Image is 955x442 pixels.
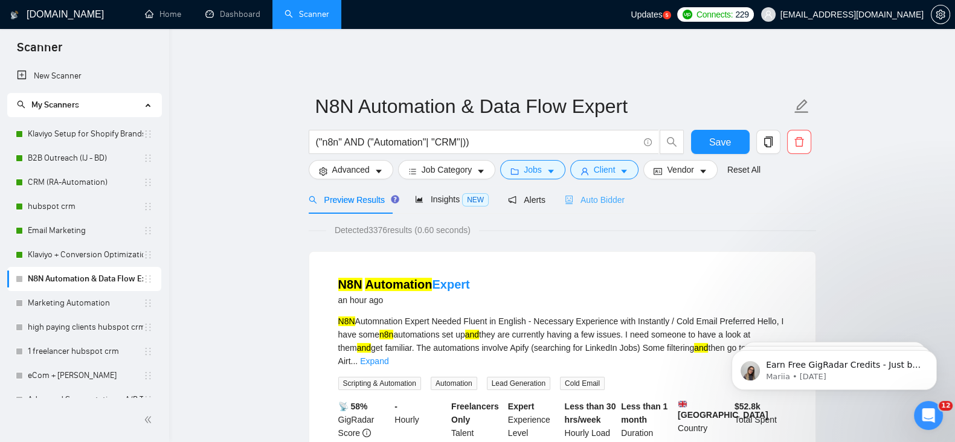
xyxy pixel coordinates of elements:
[309,196,317,204] span: search
[309,195,396,205] span: Preview Results
[28,194,143,219] a: hubspot crm
[914,401,943,430] iframe: Intercom live chat
[431,377,477,390] span: Automation
[315,91,791,121] input: Scanner name...
[939,401,953,411] span: 12
[28,146,143,170] a: B2B Outreach (IJ - BD)
[10,5,19,25] img: logo
[351,356,358,366] span: ...
[408,167,417,176] span: bars
[620,167,628,176] span: caret-down
[422,163,472,176] span: Job Category
[7,122,161,146] li: Klaviyo Setup for Shopify Brands
[709,135,731,150] span: Save
[465,330,479,339] mark: and
[794,98,809,114] span: edit
[28,243,143,267] a: Klaviyo + Conversion Optimization
[788,136,811,147] span: delete
[28,388,143,412] a: Advanced Segmentation + A/B Testing in Klaviyo
[931,5,950,24] button: setting
[28,170,143,194] a: CRM (RA-Automation)
[621,402,667,424] b: Less than 1 month
[28,122,143,146] a: Klaviyo Setup for Shopify Brands
[415,194,489,204] span: Insights
[143,274,153,284] span: holder
[316,135,638,150] input: Search Freelance Jobs...
[143,322,153,332] span: holder
[508,196,516,204] span: notification
[691,130,750,154] button: Save
[694,343,708,353] mark: and
[644,138,652,146] span: info-circle
[326,223,479,237] span: Detected 3376 results (0.60 seconds)
[560,377,605,390] span: Cold Email
[713,325,955,409] iframe: Intercom notifications message
[643,160,717,179] button: idcardVendorcaret-down
[487,377,550,390] span: Lead Generation
[660,130,684,154] button: search
[143,298,153,308] span: holder
[7,219,161,243] li: Email Marketing
[338,377,421,390] span: Scripting & Automation
[31,100,79,110] span: My Scanners
[145,9,181,19] a: homeHome
[338,315,786,368] div: Automnation Expert Needed Fluent in English - Necessary Experience with Instantly / Cold Email Pr...
[338,278,470,291] a: N8N AutomationExpert
[757,136,780,147] span: copy
[477,167,485,176] span: caret-down
[28,315,143,339] a: high paying clients hubspot crm
[683,10,692,19] img: upwork-logo.png
[580,167,589,176] span: user
[28,339,143,364] a: 1 freelancer hubspot crm
[500,160,565,179] button: folderJobscaret-down
[338,402,368,411] b: 📡 58%
[398,160,495,179] button: barsJob Categorycaret-down
[143,250,153,260] span: holder
[338,278,362,291] mark: N8N
[357,343,371,353] mark: and
[360,356,388,366] a: Expand
[7,194,161,219] li: hubspot crm
[756,130,780,154] button: copy
[205,9,260,19] a: dashboardDashboard
[931,10,950,19] a: setting
[663,11,671,19] a: 5
[143,202,153,211] span: holder
[143,226,153,235] span: holder
[787,130,811,154] button: delete
[727,163,760,176] a: Reset All
[365,278,432,291] mark: Automation
[699,167,707,176] span: caret-down
[7,267,161,291] li: N8N Automation & Data Flow Expert
[565,196,573,204] span: robot
[143,395,153,405] span: holder
[28,364,143,388] a: eCom + [PERSON_NAME]
[667,163,693,176] span: Vendor
[594,163,616,176] span: Client
[28,291,143,315] a: Marketing Automation
[665,13,668,18] text: 5
[7,291,161,315] li: Marketing Automation
[28,219,143,243] a: Email Marketing
[7,243,161,267] li: Klaviyo + Conversion Optimization
[332,163,370,176] span: Advanced
[7,388,161,412] li: Advanced Segmentation + A/B Testing in Klaviyo
[7,364,161,388] li: eCom + Klaviyo ROI
[338,316,355,326] mark: N8N
[379,330,393,339] mark: n8n
[565,402,616,424] b: Less than 30 hrs/week
[375,167,383,176] span: caret-down
[143,347,153,356] span: holder
[319,167,327,176] span: setting
[143,153,153,163] span: holder
[338,293,470,307] div: an hour ago
[17,100,25,109] span: search
[7,39,72,64] span: Scanner
[7,339,161,364] li: 1 freelancer hubspot crm
[362,429,371,437] span: info-circle
[451,402,499,424] b: Freelancers Only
